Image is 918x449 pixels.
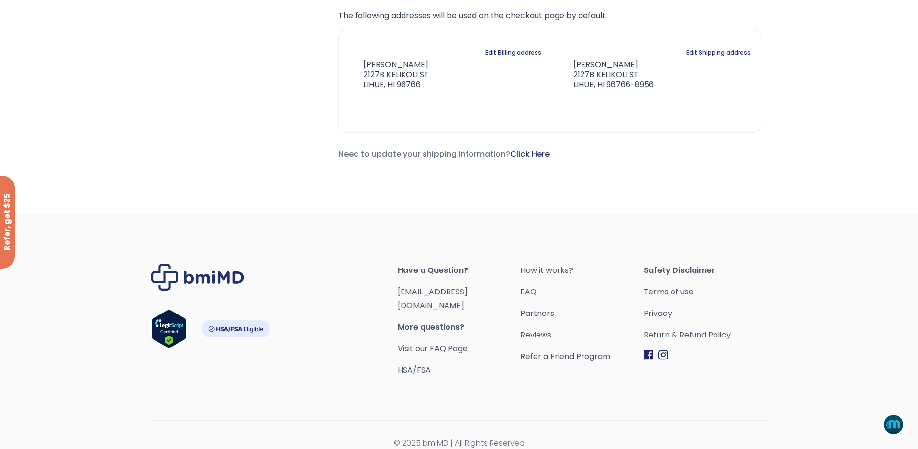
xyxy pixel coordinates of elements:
[644,285,767,299] a: Terms of use
[644,264,767,277] span: Safety Disclaimer
[338,9,761,22] p: The following addresses will be used on the checkout page by default.
[520,307,644,320] a: Partners
[520,328,644,342] a: Reviews
[398,343,468,354] a: Visit our FAQ Page
[686,46,751,60] a: Edit Shipping address
[658,350,668,360] img: Instagram
[520,285,644,299] a: FAQ
[151,310,187,353] a: Verify LegitScript Approval for www.bmimd.com
[398,364,431,376] a: HSA/FSA
[510,148,550,159] a: Click Here
[398,286,468,311] a: [EMAIL_ADDRESS][DOMAIN_NAME]
[202,320,270,337] img: HSA-FSA
[398,264,521,277] span: Have a Question?
[398,320,521,334] span: More questions?
[644,350,653,360] img: Facebook
[485,46,541,60] a: Edit Billing address
[644,328,767,342] a: Return & Refund Policy
[520,350,644,363] a: Refer a Friend Program
[151,310,187,348] img: Verify Approval for www.bmimd.com
[349,60,429,90] address: [PERSON_NAME] 2127B KELIKOLI ST LIHUE, HI 96766
[558,60,654,90] address: [PERSON_NAME] 2127B KELIKOLI ST LIHUE, HI 96766-8956
[520,264,644,277] a: How it works?
[151,264,244,291] img: Brand Logo
[644,307,767,320] a: Privacy
[338,148,550,159] span: Need to update your shipping information?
